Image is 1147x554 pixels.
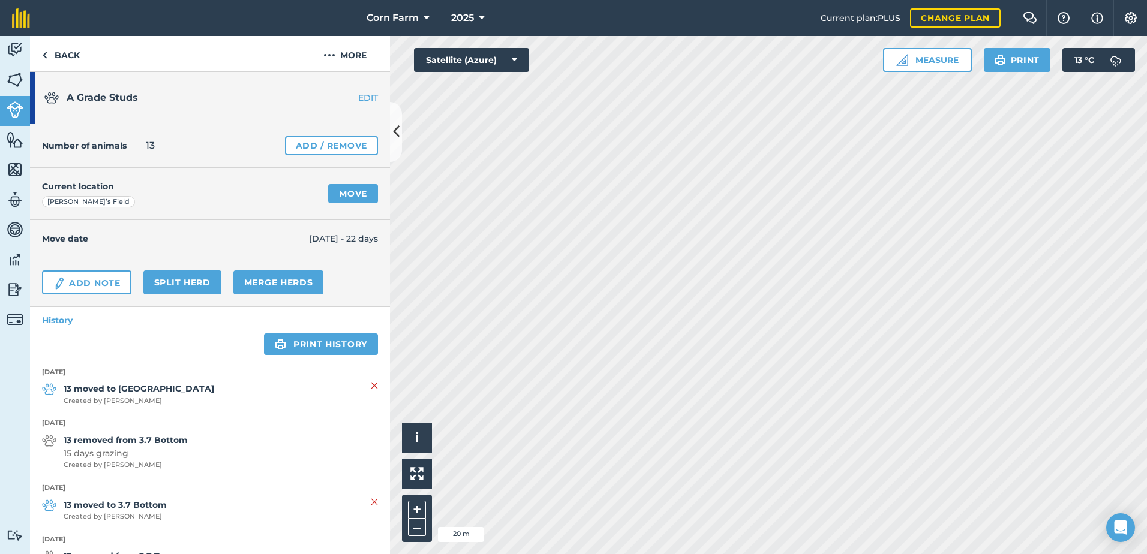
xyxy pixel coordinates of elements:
div: [PERSON_NAME]’s Field [42,196,135,208]
strong: [DATE] [42,418,378,429]
img: A cog icon [1124,12,1138,24]
img: Ruler icon [896,54,908,66]
strong: [DATE] [42,534,378,545]
button: i [402,423,432,453]
img: svg+xml;base64,PHN2ZyB4bWxucz0iaHR0cDovL3d3dy53My5vcmcvMjAwMC9zdmciIHdpZHRoPSI1NiIgaGVpZ2h0PSI2MC... [7,71,23,89]
img: svg+xml;base64,PD94bWwgdmVyc2lvbj0iMS4wIiBlbmNvZGluZz0idXRmLTgiPz4KPCEtLSBHZW5lcmF0b3I6IEFkb2JlIE... [7,281,23,299]
img: Two speech bubbles overlapping with the left bubble in the forefront [1023,12,1037,24]
img: svg+xml;base64,PHN2ZyB4bWxucz0iaHR0cDovL3d3dy53My5vcmcvMjAwMC9zdmciIHdpZHRoPSIyMiIgaGVpZ2h0PSIzMC... [371,378,378,393]
img: svg+xml;base64,PHN2ZyB4bWxucz0iaHR0cDovL3d3dy53My5vcmcvMjAwMC9zdmciIHdpZHRoPSI1NiIgaGVpZ2h0PSI2MC... [7,131,23,149]
h4: Current location [42,180,114,193]
img: svg+xml;base64,PD94bWwgdmVyc2lvbj0iMS4wIiBlbmNvZGluZz0idXRmLTgiPz4KPCEtLSBHZW5lcmF0b3I6IEFkb2JlIE... [7,41,23,59]
img: svg+xml;base64,PHN2ZyB4bWxucz0iaHR0cDovL3d3dy53My5vcmcvMjAwMC9zdmciIHdpZHRoPSIxOSIgaGVpZ2h0PSIyNC... [995,53,1006,67]
img: svg+xml;base64,PD94bWwgdmVyc2lvbj0iMS4wIiBlbmNvZGluZz0idXRmLTgiPz4KPCEtLSBHZW5lcmF0b3I6IEFkb2JlIE... [7,311,23,328]
span: Created by [PERSON_NAME] [64,511,167,522]
img: svg+xml;base64,PD94bWwgdmVyc2lvbj0iMS4wIiBlbmNvZGluZz0idXRmLTgiPz4KPCEtLSBHZW5lcmF0b3I6IEFkb2JlIE... [42,433,56,448]
strong: 13 moved to 3.7 Bottom [64,498,167,511]
h4: Number of animals [42,139,127,152]
a: Back [30,36,92,71]
a: Add / Remove [285,136,378,155]
strong: [DATE] [42,367,378,378]
img: svg+xml;base64,PD94bWwgdmVyc2lvbj0iMS4wIiBlbmNvZGluZz0idXRmLTgiPz4KPCEtLSBHZW5lcmF0b3I6IEFkb2JlIE... [1104,48,1128,72]
img: svg+xml;base64,PHN2ZyB4bWxucz0iaHR0cDovL3d3dy53My5vcmcvMjAwMC9zdmciIHdpZHRoPSIxNyIgaGVpZ2h0PSIxNy... [1091,11,1103,25]
img: A question mark icon [1056,12,1071,24]
span: 2025 [451,11,474,25]
img: svg+xml;base64,PD94bWwgdmVyc2lvbj0iMS4wIiBlbmNvZGluZz0idXRmLTgiPz4KPCEtLSBHZW5lcmF0b3I6IEFkb2JlIE... [7,191,23,209]
a: Merge Herds [233,270,324,294]
button: Measure [883,48,972,72]
a: Split herd [143,270,221,294]
button: + [408,501,426,519]
button: 13 °C [1062,48,1135,72]
span: A Grade Studs [67,92,138,103]
img: svg+xml;base64,PD94bWwgdmVyc2lvbj0iMS4wIiBlbmNvZGluZz0idXRmLTgiPz4KPCEtLSBHZW5lcmF0b3I6IEFkb2JlIE... [7,529,23,541]
img: svg+xml;base64,PD94bWwgdmVyc2lvbj0iMS4wIiBlbmNvZGluZz0idXRmLTgiPz4KPCEtLSBHZW5lcmF0b3I6IEFkb2JlIE... [42,382,56,396]
button: Satellite (Azure) [414,48,529,72]
strong: 13 removed from 3.7 Bottom [64,433,188,447]
div: Open Intercom Messenger [1106,513,1135,542]
img: svg+xml;base64,PHN2ZyB4bWxucz0iaHR0cDovL3d3dy53My5vcmcvMjAwMC9zdmciIHdpZHRoPSI1NiIgaGVpZ2h0PSI2MC... [7,161,23,179]
img: svg+xml;base64,PHN2ZyB4bWxucz0iaHR0cDovL3d3dy53My5vcmcvMjAwMC9zdmciIHdpZHRoPSIxOSIgaGVpZ2h0PSIyNC... [275,337,286,351]
button: – [408,519,426,536]
a: Change plan [910,8,1001,28]
img: fieldmargin Logo [12,8,30,28]
img: svg+xml;base64,PD94bWwgdmVyc2lvbj0iMS4wIiBlbmNvZGluZz0idXRmLTgiPz4KPCEtLSBHZW5lcmF0b3I6IEFkb2JlIE... [42,498,56,513]
img: svg+xml;base64,PHN2ZyB4bWxucz0iaHR0cDovL3d3dy53My5vcmcvMjAwMC9zdmciIHdpZHRoPSI5IiBoZWlnaHQ9IjI0Ii... [42,48,47,62]
span: [DATE] - 22 days [309,232,378,245]
h4: Move date [42,232,309,245]
img: svg+xml;base64,PD94bWwgdmVyc2lvbj0iMS4wIiBlbmNvZGluZz0idXRmLTgiPz4KPCEtLSBHZW5lcmF0b3I6IEFkb2JlIE... [7,221,23,239]
a: History [30,307,390,333]
a: Add Note [42,270,131,294]
span: Current plan : PLUS [821,11,900,25]
span: Created by [PERSON_NAME] [64,460,188,471]
span: 15 days grazing [64,447,188,460]
img: svg+xml;base64,PD94bWwgdmVyc2lvbj0iMS4wIiBlbmNvZGluZz0idXRmLTgiPz4KPCEtLSBHZW5lcmF0b3I6IEFkb2JlIE... [53,276,66,291]
span: Corn Farm [367,11,419,25]
img: svg+xml;base64,PHN2ZyB4bWxucz0iaHR0cDovL3d3dy53My5vcmcvMjAwMC9zdmciIHdpZHRoPSIyMiIgaGVpZ2h0PSIzMC... [371,495,378,509]
button: Print [984,48,1051,72]
img: svg+xml;base64,PHN2ZyB4bWxucz0iaHR0cDovL3d3dy53My5vcmcvMjAwMC9zdmciIHdpZHRoPSIyMCIgaGVpZ2h0PSIyNC... [323,48,335,62]
strong: 13 moved to [GEOGRAPHIC_DATA] [64,382,214,395]
img: svg+xml;base64,PD94bWwgdmVyc2lvbj0iMS4wIiBlbmNvZGluZz0idXRmLTgiPz4KPCEtLSBHZW5lcmF0b3I6IEFkb2JlIE... [7,101,23,118]
img: svg+xml;base64,PD94bWwgdmVyc2lvbj0iMS4wIiBlbmNvZGluZz0idXRmLTgiPz4KPCEtLSBHZW5lcmF0b3I6IEFkb2JlIE... [7,251,23,269]
a: Move [328,184,378,203]
span: 13 [146,138,155,153]
strong: [DATE] [42,483,378,493]
img: svg+xml;base64,PD94bWwgdmVyc2lvbj0iMS4wIiBlbmNvZGluZz0idXRmLTgiPz4KPCEtLSBHZW5lcmF0b3I6IEFkb2JlIE... [44,91,59,105]
button: More [300,36,390,71]
a: EDIT [314,92,390,104]
span: i [415,430,419,445]
span: 13 ° C [1074,48,1094,72]
span: Created by [PERSON_NAME] [64,396,214,407]
a: Print history [264,333,378,355]
img: Four arrows, one pointing top left, one top right, one bottom right and the last bottom left [410,467,424,480]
